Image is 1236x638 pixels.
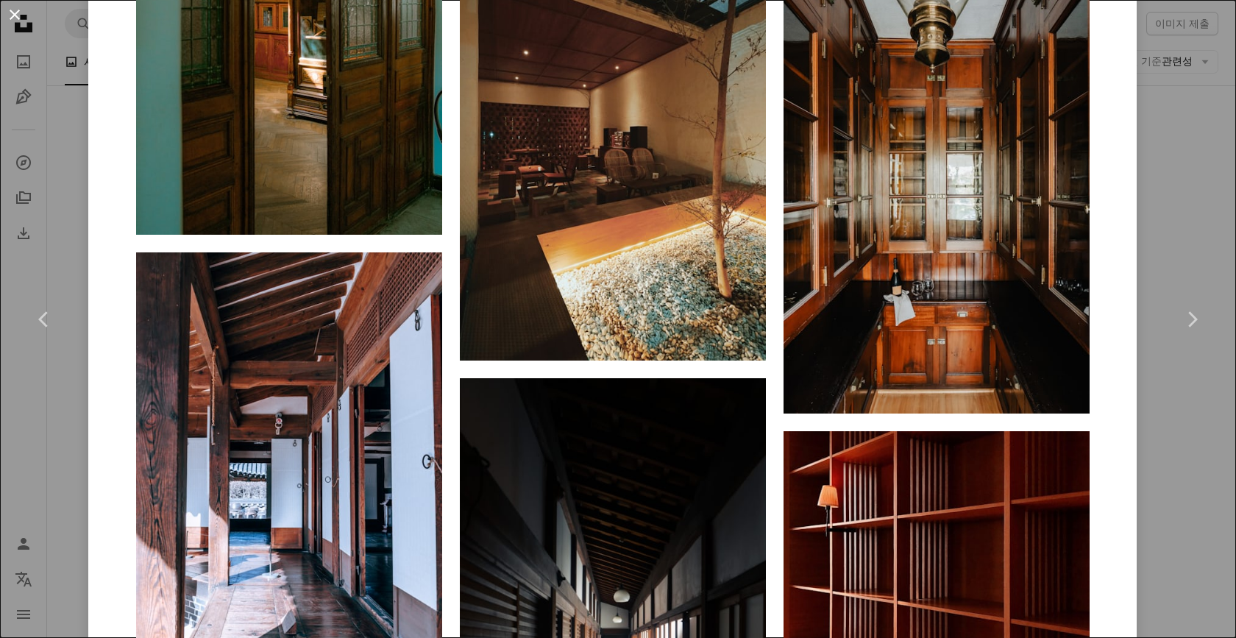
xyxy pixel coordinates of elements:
a: 갈색 나무 의자와 테이블 [460,124,766,138]
a: 나무 수납장과 검은색 조리대가 있는 주방 [784,177,1090,191]
a: 흰색 펜던트 램프가 있는 갈색 나무 선반 [784,616,1090,629]
a: 다음 [1148,249,1236,390]
a: 텅 빈 홀 [136,475,442,488]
